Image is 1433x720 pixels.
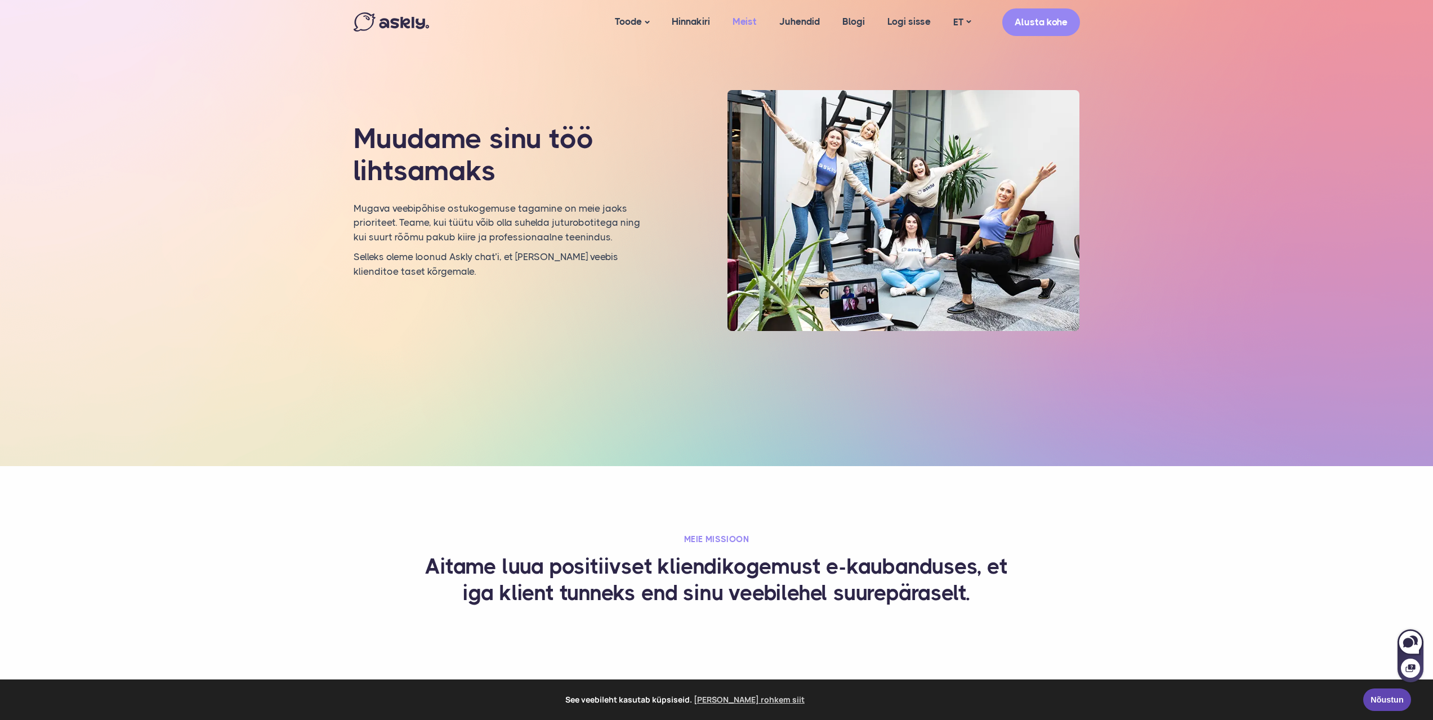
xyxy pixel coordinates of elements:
[942,14,982,30] a: ET
[1396,627,1425,683] iframe: Askly chat
[354,123,643,187] h1: Muudame sinu töö lihtsamaks
[1002,8,1080,36] a: Alusta kohe
[1363,688,1411,711] a: Nõustun
[16,691,1355,708] span: See veebileht kasutab küpsiseid.
[416,553,1018,607] h3: Aitame luua positiivset kliendikogemust e-kaubanduses, et iga klient tunneks end sinu veebilehel ...
[416,534,1018,545] h2: Meie missioon
[692,691,806,708] a: learn more about cookies
[354,12,429,32] img: Askly
[354,250,643,279] p: Selleks oleme loonud Askly chat’i, et [PERSON_NAME] veebis klienditoe taset kõrgemale.
[354,202,643,245] p: Mugava veebipõhise ostukogemuse tagamine on meie jaoks prioriteet. Teame, kui tüütu võib olla suh...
